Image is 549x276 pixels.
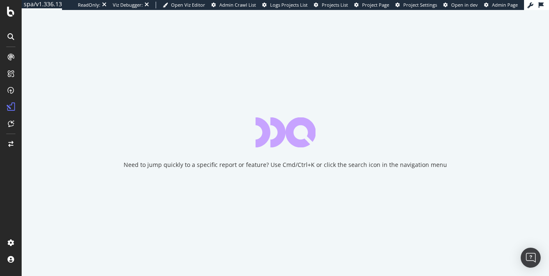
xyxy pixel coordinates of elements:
span: Projects List [322,2,348,8]
div: animation [256,117,315,147]
div: ReadOnly: [78,2,100,8]
a: Project Settings [395,2,437,8]
a: Admin Crawl List [211,2,256,8]
a: Project Page [354,2,389,8]
span: Admin Crawl List [219,2,256,8]
a: Projects List [314,2,348,8]
div: Need to jump quickly to a specific report or feature? Use Cmd/Ctrl+K or click the search icon in ... [124,161,447,169]
span: Open Viz Editor [171,2,205,8]
a: Admin Page [484,2,518,8]
a: Open Viz Editor [163,2,205,8]
span: Open in dev [451,2,478,8]
div: Viz Debugger: [113,2,143,8]
a: Open in dev [443,2,478,8]
div: Open Intercom Messenger [521,248,541,268]
span: Logs Projects List [270,2,308,8]
span: Project Settings [403,2,437,8]
span: Admin Page [492,2,518,8]
a: Logs Projects List [262,2,308,8]
span: Project Page [362,2,389,8]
